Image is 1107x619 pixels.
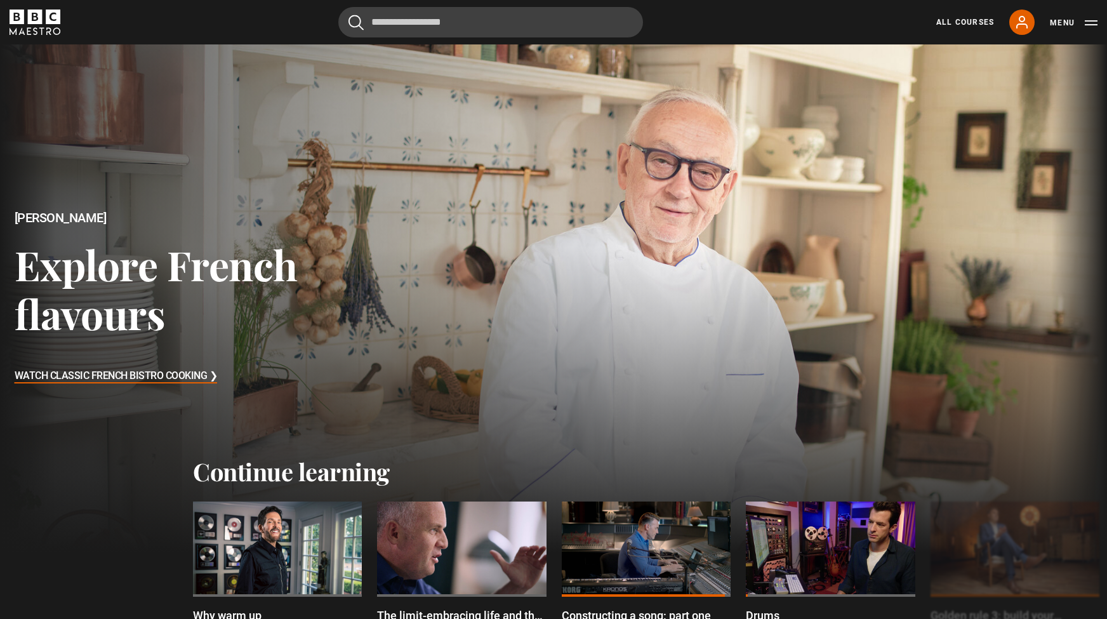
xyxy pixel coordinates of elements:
[338,7,643,37] input: Search
[15,240,443,338] h3: Explore French flavours
[10,10,60,35] svg: BBC Maestro
[936,17,994,28] a: All Courses
[1050,17,1097,29] button: Toggle navigation
[348,15,364,30] button: Submit the search query
[193,457,914,486] h2: Continue learning
[15,367,218,386] h3: Watch Classic French Bistro Cooking ❯
[15,211,443,225] h2: [PERSON_NAME]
